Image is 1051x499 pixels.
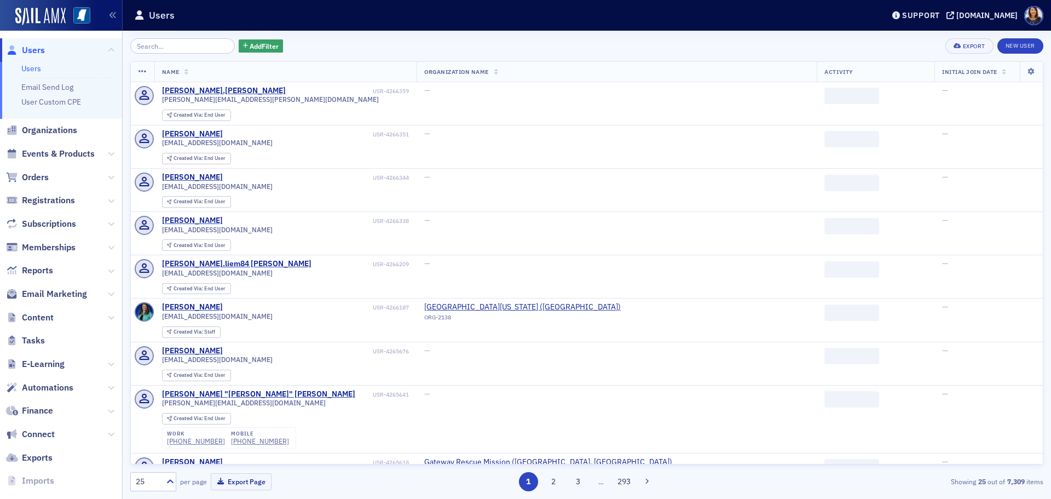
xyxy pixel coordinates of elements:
span: Name [162,68,180,76]
span: Created Via : [174,371,204,378]
div: USR-4266209 [313,261,409,268]
a: Orders [6,171,49,183]
span: — [424,215,430,225]
div: 25 [136,476,160,487]
span: [EMAIL_ADDRESS][DOMAIN_NAME] [162,312,273,320]
span: — [942,346,948,355]
h1: Users [149,9,175,22]
span: Created Via : [174,198,204,205]
div: Showing out of items [747,477,1043,486]
span: Gateway Rescue Mission (Jackson, MS) [424,457,672,467]
span: [EMAIL_ADDRESS][DOMAIN_NAME] [162,269,273,277]
div: Created Via: End User [162,370,231,381]
div: Created Via: End User [162,239,231,251]
div: [PERSON_NAME] [162,302,223,312]
span: Content [22,312,54,324]
a: [PHONE_NUMBER] [167,437,225,445]
div: USR-4266344 [224,174,409,181]
div: ORG-2138 [424,314,621,325]
a: Registrations [6,194,75,207]
a: New User [997,38,1043,54]
span: ‌ [824,218,879,234]
button: 3 [569,472,588,491]
img: SailAMX [73,7,90,24]
span: — [942,172,948,182]
span: [PERSON_NAME][EMAIL_ADDRESS][PERSON_NAME][DOMAIN_NAME] [162,95,379,104]
span: Imports [22,475,54,487]
a: [PERSON_NAME] "[PERSON_NAME]" [PERSON_NAME] [162,389,355,399]
span: — [942,259,948,268]
div: USR-4265618 [224,459,409,466]
div: work [167,431,225,437]
span: Created Via : [174,154,204,162]
div: Created Via: End User [162,283,231,295]
a: Automations [6,382,73,394]
span: — [942,457,948,467]
a: Gateway Rescue Mission ([GEOGRAPHIC_DATA], [GEOGRAPHIC_DATA]) [424,457,672,467]
div: [PERSON_NAME] [162,457,223,467]
span: Memberships [22,242,76,254]
button: Export [945,38,993,54]
a: E-Learning [6,358,65,370]
a: View Homepage [66,7,90,26]
span: [PERSON_NAME][EMAIL_ADDRESS][DOMAIN_NAME] [162,399,326,407]
span: — [942,389,948,399]
a: [PERSON_NAME] [162,346,223,356]
span: Profile [1024,6,1043,25]
span: ‌ [824,348,879,364]
a: [PERSON_NAME] [162,129,223,139]
span: Automations [22,382,73,394]
label: per page [180,477,207,486]
span: Finance [22,405,53,417]
a: Organizations [6,124,77,136]
span: Organization Name [424,68,489,76]
div: Support [902,10,940,20]
div: USR-4265676 [224,348,409,355]
a: Connect [6,428,55,440]
div: Staff [174,329,215,335]
span: Subscriptions [22,218,76,230]
span: Created Via : [174,111,204,118]
div: Created Via: End User [162,153,231,164]
span: ‌ [824,305,879,321]
button: [DOMAIN_NAME] [946,12,1021,19]
a: Subscriptions [6,218,76,230]
span: — [424,85,430,95]
span: Created Via : [174,328,204,335]
span: — [942,215,948,225]
button: 293 [615,472,634,491]
span: Activity [824,68,853,76]
span: Created Via : [174,415,204,422]
div: End User [174,243,226,249]
a: Exports [6,452,53,464]
div: [PERSON_NAME].[PERSON_NAME] [162,86,286,96]
span: [EMAIL_ADDRESS][DOMAIN_NAME] [162,182,273,191]
a: [PERSON_NAME] [162,173,223,182]
a: Users [6,44,45,56]
a: Email Marketing [6,288,87,300]
span: Email Marketing [22,288,87,300]
span: ‌ [824,88,879,104]
span: ‌ [824,261,879,278]
span: ‌ [824,391,879,408]
div: USR-4265641 [357,391,409,398]
div: USR-4266187 [224,304,409,311]
a: [PHONE_NUMBER] [231,437,289,445]
a: [PERSON_NAME] [162,216,223,226]
span: — [424,172,430,182]
img: SailAMX [15,8,66,25]
a: Tasks [6,335,45,347]
div: Created Via: End User [162,413,231,425]
div: Created Via: End User [162,196,231,208]
a: Imports [6,475,54,487]
span: — [942,85,948,95]
span: Organizations [22,124,77,136]
span: — [424,259,430,268]
div: USR-4266359 [287,88,409,95]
